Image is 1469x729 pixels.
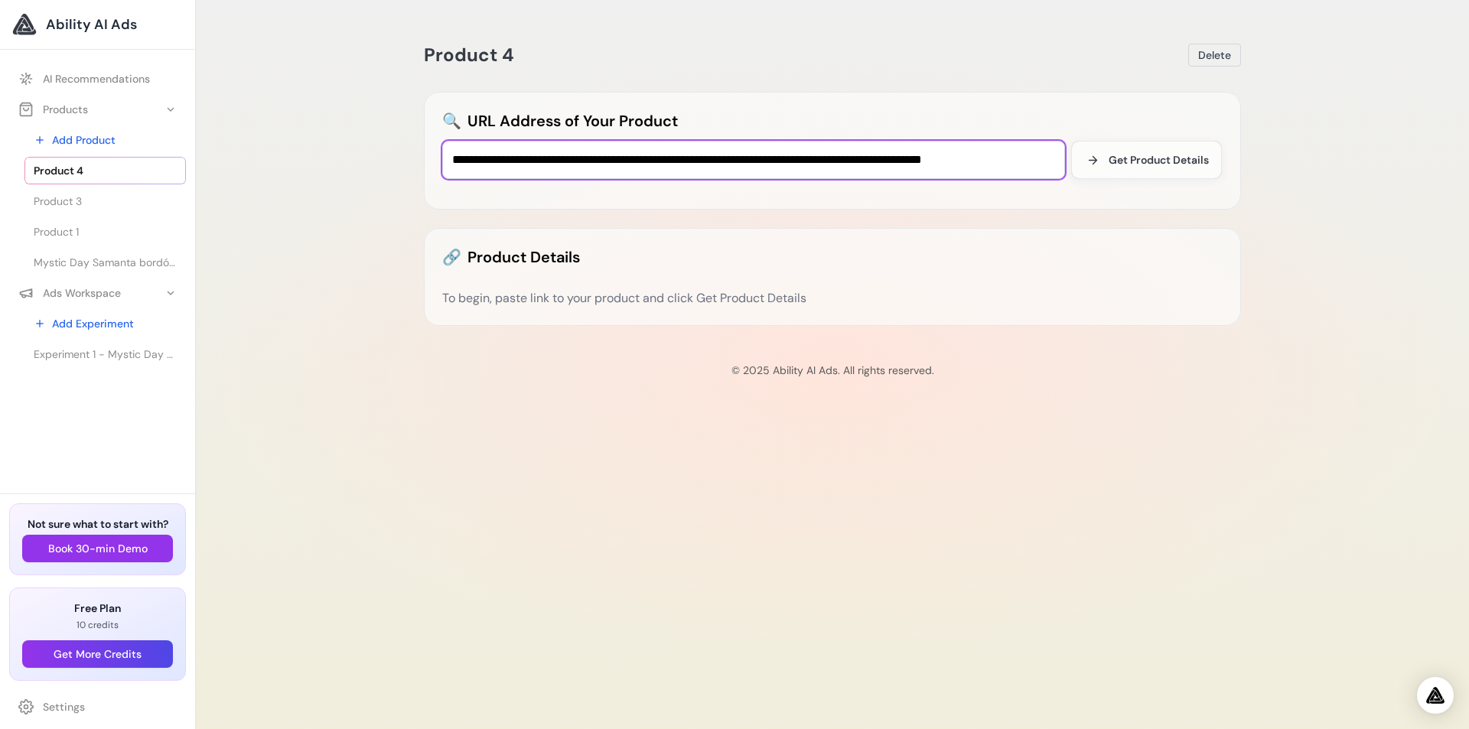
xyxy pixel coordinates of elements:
h3: Not sure what to start with? [22,516,173,532]
a: Add Product [24,126,186,154]
div: Products [18,102,88,117]
h2: Product Details [442,246,1223,268]
span: Ability AI Ads [46,14,137,35]
div: To begin, paste link to your product and click Get Product Details [442,289,1223,308]
span: Experiment 1 - Mystic Day Samanta bordó kabát - [DOMAIN_NAME] [34,347,177,362]
span: Delete [1198,47,1231,63]
span: Product 1 [34,224,79,239]
span: Product 4 [34,163,83,178]
a: Experiment 1 - Mystic Day Samanta bordó kabát - [DOMAIN_NAME] [24,340,186,368]
div: Open Intercom Messenger [1417,677,1454,714]
span: Mystic Day Samanta bordó kabát - [DOMAIN_NAME] [34,255,177,270]
button: Get More Credits [22,640,173,668]
span: 🔍 [442,110,461,132]
button: Book 30-min Demo [22,535,173,562]
a: Add Experiment [24,310,186,337]
span: Get Product Details [1109,152,1209,168]
span: 🔗 [442,246,461,268]
a: Mystic Day Samanta bordó kabát - [DOMAIN_NAME] [24,249,186,276]
h2: URL Address of Your Product [442,110,1223,132]
button: Delete [1188,44,1241,67]
a: Product 4 [24,157,186,184]
p: 10 credits [22,619,173,631]
a: Product 3 [24,187,186,215]
button: Get Product Details [1071,141,1222,179]
p: © 2025 Ability AI Ads. All rights reserved. [208,363,1457,378]
a: Settings [9,693,186,721]
span: Product 3 [34,194,82,209]
h3: Free Plan [22,600,173,616]
a: Ability AI Ads [12,12,183,37]
a: AI Recommendations [9,65,186,93]
a: Product 1 [24,218,186,246]
button: Ads Workspace [9,279,186,307]
span: Product 4 [424,43,514,67]
div: Ads Workspace [18,285,121,301]
button: Products [9,96,186,123]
